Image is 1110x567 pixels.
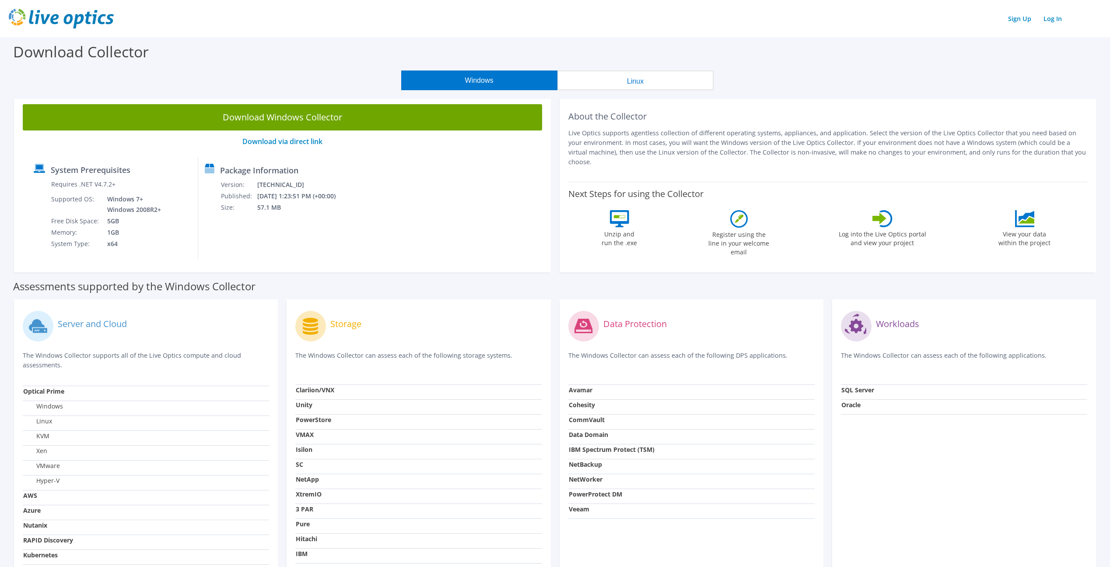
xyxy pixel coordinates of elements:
strong: Clariion/VNX [296,386,334,394]
label: Unzip and run the .exe [599,227,640,247]
button: Linux [557,70,714,90]
button: Windows [401,70,557,90]
td: Published: [221,190,257,202]
label: VMware [23,461,60,470]
strong: Azure [23,506,41,514]
td: Supported OS: [51,194,101,215]
strong: Kubernetes [23,551,58,559]
label: Requires .NET V4.7.2+ [51,180,116,189]
strong: Pure [296,520,310,528]
strong: Hitachi [296,535,317,543]
strong: NetApp [296,475,319,483]
td: 1GB [101,227,163,238]
label: Register using the line in your welcome email [706,228,772,257]
label: Server and Cloud [58,320,127,328]
strong: SC [296,460,303,468]
strong: PowerProtect DM [569,490,622,498]
strong: Data Domain [569,430,608,439]
p: The Windows Collector can assess each of the following applications. [841,351,1087,369]
td: Version: [221,179,257,190]
strong: AWS [23,491,37,500]
strong: CommVault [569,416,605,424]
a: Sign Up [1004,12,1036,25]
a: Log In [1039,12,1066,25]
strong: Cohesity [569,401,595,409]
p: The Windows Collector can assess each of the following storage systems. [295,351,542,369]
label: Log into the Live Optics portal and view your project [838,227,927,247]
strong: IBM Spectrum Protect (TSM) [569,445,655,454]
label: Next Steps for using the Collector [568,189,704,199]
td: [DATE] 1:23:51 PM (+00:00) [257,190,347,202]
strong: Nutanix [23,521,47,529]
label: Linux [23,417,52,426]
strong: Unity [296,401,312,409]
label: System Prerequisites [51,166,130,174]
label: Hyper-V [23,476,60,485]
a: Download Windows Collector [23,104,542,130]
img: live_optics_svg.svg [9,9,114,28]
td: Free Disk Space: [51,215,101,227]
label: Package Information [220,166,298,175]
strong: Veeam [569,505,589,513]
strong: Oracle [841,401,861,409]
td: x64 [101,238,163,250]
strong: Optical Prime [23,387,64,395]
p: The Windows Collector can assess each of the following DPS applications. [568,351,815,369]
label: KVM [23,432,49,440]
p: Live Optics supports agentless collection of different operating systems, appliances, and applica... [568,128,1088,167]
p: The Windows Collector supports all of the Live Optics compute and cloud assessments. [23,351,269,370]
td: Memory: [51,227,101,238]
td: Windows 7+ Windows 2008R2+ [101,194,163,215]
strong: Isilon [296,445,312,454]
strong: RAPID Discovery [23,536,73,544]
label: Storage [330,320,361,328]
td: [TECHNICAL_ID] [257,179,347,190]
td: System Type: [51,238,101,250]
label: Data Protection [603,320,667,328]
strong: 3 PAR [296,505,313,513]
td: Size: [221,202,257,213]
a: Download via direct link [242,137,322,146]
label: View your data within the project [993,227,1056,247]
strong: XtremIO [296,490,322,498]
h2: About the Collector [568,111,1088,122]
label: Workloads [876,320,919,328]
label: Windows [23,402,63,411]
label: Download Collector [13,42,149,62]
td: 5GB [101,215,163,227]
td: 57.1 MB [257,202,347,213]
strong: VMAX [296,430,314,439]
strong: NetBackup [569,460,602,468]
label: Assessments supported by the Windows Collector [13,282,256,291]
strong: PowerStore [296,416,331,424]
strong: SQL Server [841,386,874,394]
label: Xen [23,447,47,455]
strong: NetWorker [569,475,602,483]
strong: Avamar [569,386,592,394]
strong: IBM [296,549,308,558]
